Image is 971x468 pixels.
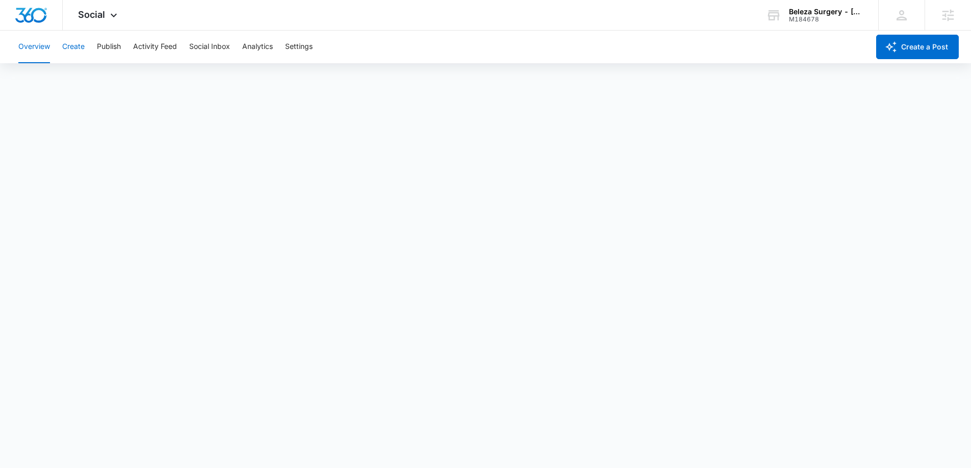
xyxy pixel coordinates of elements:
[97,31,121,63] button: Publish
[62,31,85,63] button: Create
[133,31,177,63] button: Activity Feed
[789,16,863,23] div: account id
[285,31,313,63] button: Settings
[189,31,230,63] button: Social Inbox
[876,35,959,59] button: Create a Post
[242,31,273,63] button: Analytics
[78,9,105,20] span: Social
[789,8,863,16] div: account name
[18,31,50,63] button: Overview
